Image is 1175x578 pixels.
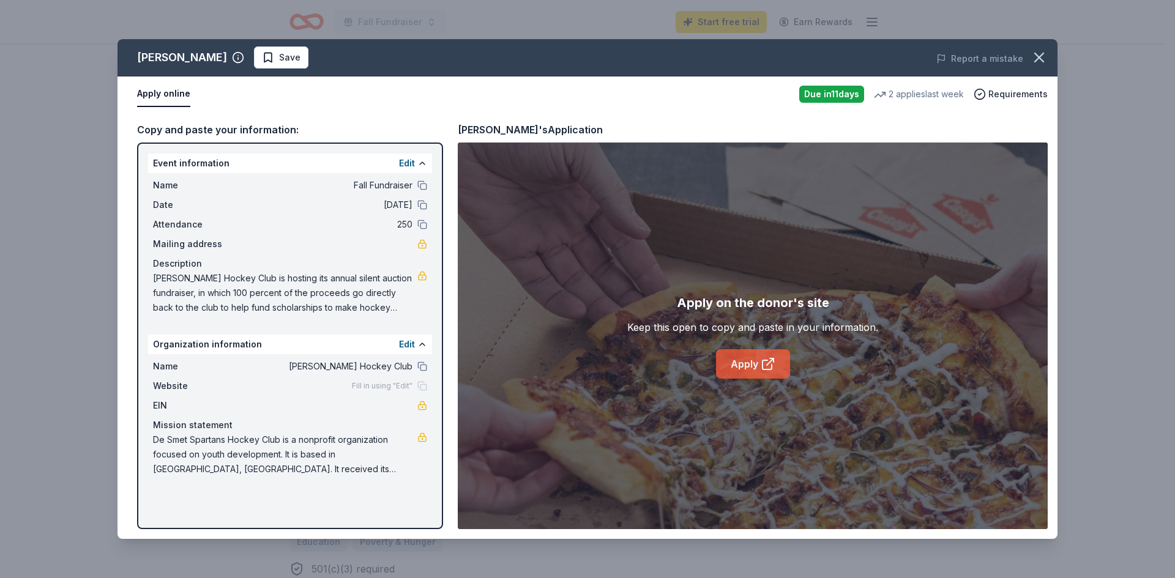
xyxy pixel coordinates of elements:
div: Organization information [148,335,432,354]
div: Description [153,256,427,271]
div: Event information [148,154,432,173]
button: Report a mistake [936,51,1023,66]
div: [PERSON_NAME]'s Application [458,122,603,138]
span: Date [153,198,235,212]
span: EIN [153,398,235,413]
span: [PERSON_NAME] Hockey Club [235,359,412,374]
div: Apply on the donor's site [677,293,829,313]
span: [DATE] [235,198,412,212]
span: Attendance [153,217,235,232]
div: Due in 11 days [799,86,864,103]
span: Website [153,379,235,393]
button: Requirements [974,87,1048,102]
button: Apply online [137,81,190,107]
span: Requirements [988,87,1048,102]
div: [PERSON_NAME] [137,48,227,67]
span: Fill in using "Edit" [352,381,412,391]
a: Apply [716,349,790,379]
div: Copy and paste your information: [137,122,443,138]
div: Keep this open to copy and paste in your information. [627,320,878,335]
div: Mission statement [153,418,427,432]
span: Name [153,359,235,374]
span: Name [153,178,235,193]
button: Edit [399,337,415,352]
div: 2 applies last week [874,87,964,102]
span: Mailing address [153,237,235,251]
span: Save [279,50,300,65]
span: [PERSON_NAME] Hockey Club is hosting its annual silent auction fundraiser, in which 100 percent o... [153,271,417,315]
span: De Smet Spartans Hockey Club is a nonprofit organization focused on youth development. It is base... [153,432,417,476]
button: Save [254,46,308,69]
button: Edit [399,156,415,171]
span: 250 [235,217,412,232]
span: Fall Fundraiser [235,178,412,193]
